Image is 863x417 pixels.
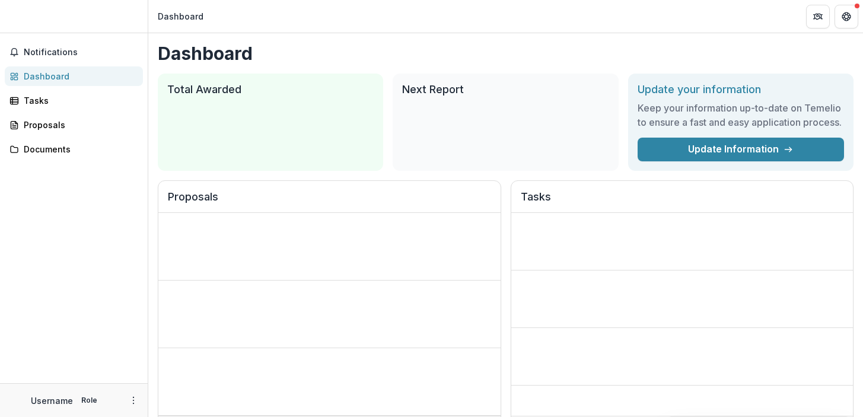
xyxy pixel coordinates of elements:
[31,394,73,407] p: Username
[5,115,143,135] a: Proposals
[5,139,143,159] a: Documents
[24,119,133,131] div: Proposals
[806,5,830,28] button: Partners
[521,190,844,213] h2: Tasks
[24,47,138,58] span: Notifications
[24,94,133,107] div: Tasks
[78,395,101,406] p: Role
[158,43,854,64] h1: Dashboard
[638,83,844,96] h2: Update your information
[158,10,203,23] div: Dashboard
[638,138,844,161] a: Update Information
[126,393,141,408] button: More
[24,70,133,82] div: Dashboard
[24,143,133,155] div: Documents
[5,66,143,86] a: Dashboard
[5,43,143,62] button: Notifications
[5,91,143,110] a: Tasks
[167,83,374,96] h2: Total Awarded
[168,190,491,213] h2: Proposals
[153,8,208,25] nav: breadcrumb
[835,5,858,28] button: Get Help
[402,83,609,96] h2: Next Report
[638,101,844,129] h3: Keep your information up-to-date on Temelio to ensure a fast and easy application process.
